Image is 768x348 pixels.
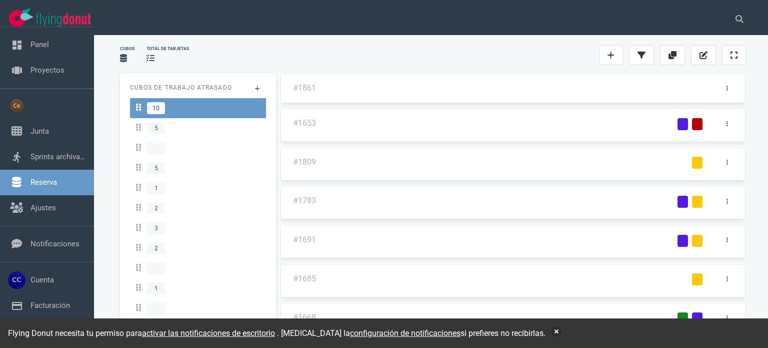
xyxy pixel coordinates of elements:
[293,118,316,128] a: #1653
[130,238,266,258] a: 2
[30,178,57,187] a: Reserva
[293,196,316,205] a: #1783
[30,203,56,212] a: Ajustes
[154,165,158,172] font: 5
[154,225,158,232] font: 3
[130,98,266,118] a: 10
[154,285,158,292] font: 1
[36,13,91,27] img: Logotipo de texto de Flying Donut
[277,328,350,337] font: . [MEDICAL_DATA] la
[154,205,158,212] font: 2
[460,328,545,337] font: si prefieres no recibirlas.
[130,198,266,218] a: 2
[8,328,142,337] font: Flying Donut necesita tu permiso para
[350,328,460,337] a: configuración de notificaciones
[293,235,316,244] a: #1691
[142,328,275,337] font: activar las notificaciones de escritorio
[293,157,316,167] a: #1809
[130,158,266,178] a: 5
[130,218,266,238] a: 3
[293,83,316,93] a: #1861
[120,46,134,51] font: Cubos
[154,185,158,192] font: 1
[130,178,266,198] a: 1
[30,66,64,75] a: Proyectos
[293,312,316,322] a: #1668
[30,152,92,161] a: Sprints archivados
[130,278,266,298] a: 1
[130,118,266,138] a: 5
[152,105,159,112] font: 10
[154,125,158,132] font: 5
[146,46,189,51] font: total de tarjetas
[293,274,316,283] a: #1685
[30,40,49,49] a: Panel
[30,301,70,310] a: Facturación
[154,245,158,252] font: 2
[130,84,232,91] font: Cubos de trabajo atrasado
[30,127,49,136] a: Junta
